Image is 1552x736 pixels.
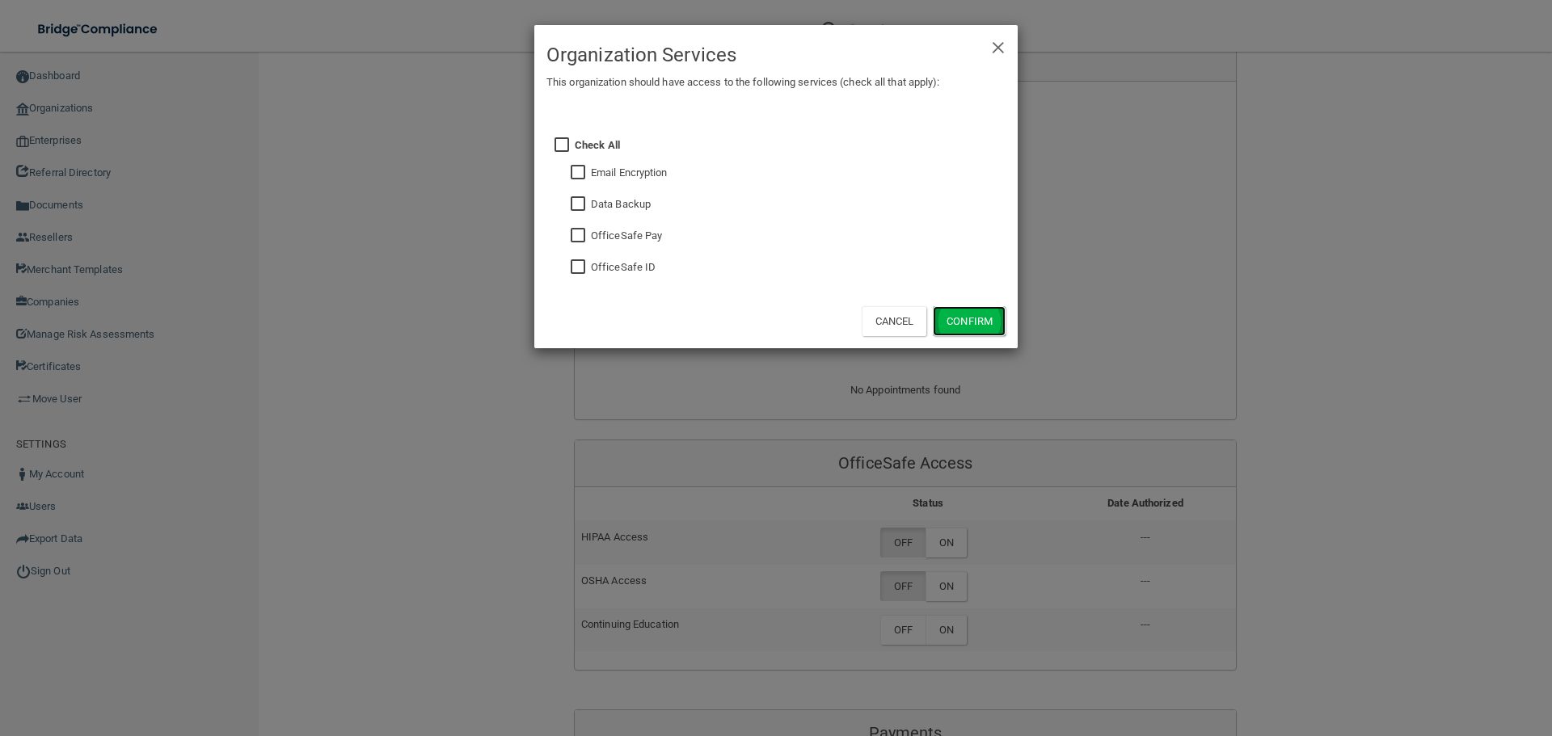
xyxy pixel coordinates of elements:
button: Confirm [933,306,1006,336]
button: Cancel [862,306,927,336]
h4: Organization Services [546,37,1006,73]
p: This organization should have access to the following services (check all that apply): [546,73,1006,92]
label: Data Backup [591,195,651,214]
label: Email Encryption [591,163,668,183]
label: OfficeSafe ID [591,258,656,277]
strong: Check All [575,139,620,151]
span: × [991,29,1006,61]
label: OfficeSafe Pay [591,226,662,246]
